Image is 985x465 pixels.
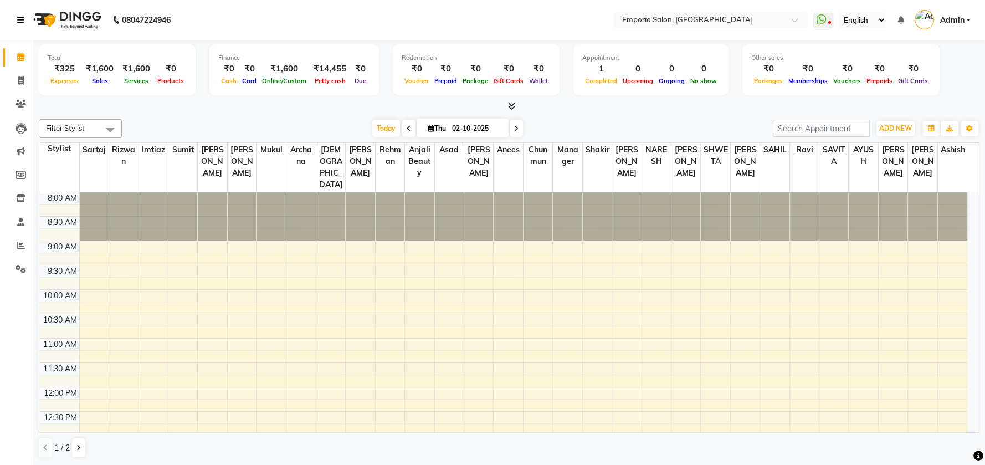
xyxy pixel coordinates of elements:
div: Stylist [39,143,79,155]
span: Vouchers [830,77,864,85]
span: [PERSON_NAME] [908,143,937,180]
span: Products [155,77,187,85]
div: 10:30 AM [41,314,79,326]
div: ₹325 [48,63,81,75]
div: ₹0 [239,63,259,75]
span: Anjali beauty [405,143,434,180]
span: No show [688,77,720,85]
span: shakir [583,143,612,157]
div: 0 [656,63,688,75]
div: Total [48,53,187,63]
input: 2025-10-02 [449,120,504,137]
span: Prepaids [864,77,895,85]
span: Completed [582,77,620,85]
span: Rehman [376,143,404,168]
div: ₹0 [526,63,551,75]
button: ADD NEW [876,121,915,136]
span: Package [460,77,491,85]
img: logo [28,4,104,35]
span: Filter Stylist [46,124,85,132]
input: Search Appointment [773,120,870,137]
span: Admin [940,14,964,26]
div: 10:00 AM [41,290,79,302]
div: ₹0 [351,63,370,75]
span: Card [239,77,259,85]
div: ₹0 [751,63,786,75]
span: Manager [553,143,582,168]
div: ₹1,600 [259,63,309,75]
div: 11:00 AM [41,339,79,350]
div: ₹0 [491,63,526,75]
span: Cash [218,77,239,85]
div: 9:30 AM [45,265,79,277]
div: ₹0 [864,63,895,75]
div: 9:00 AM [45,241,79,253]
span: [DEMOGRAPHIC_DATA] [316,143,345,192]
div: ₹0 [460,63,491,75]
span: [PERSON_NAME] [612,143,641,180]
div: 8:00 AM [45,192,79,204]
span: Due [352,77,369,85]
div: ₹0 [432,63,460,75]
span: [PERSON_NAME] [464,143,493,180]
span: Packages [751,77,786,85]
span: Prepaid [432,77,460,85]
div: ₹0 [786,63,830,75]
span: Services [121,77,151,85]
span: Ongoing [656,77,688,85]
span: 1 / 2 [54,442,70,454]
span: Gift Cards [491,77,526,85]
span: Sales [89,77,111,85]
div: 0 [620,63,656,75]
div: 1 [582,63,620,75]
span: chunmun [524,143,552,168]
div: ₹1,600 [118,63,155,75]
span: ADD NEW [879,124,912,132]
span: ashish [938,143,967,157]
img: Admin [915,10,934,29]
span: [PERSON_NAME] [198,143,227,180]
span: Petty cash [312,77,348,85]
span: SAHIL [760,143,789,157]
span: Upcoming [620,77,656,85]
span: Archana [286,143,315,168]
div: ₹0 [402,63,432,75]
div: ₹0 [895,63,931,75]
span: Today [372,120,400,137]
div: ₹0 [155,63,187,75]
div: 12:00 PM [42,387,79,399]
span: Wallet [526,77,551,85]
b: 08047224946 [122,4,171,35]
span: Online/Custom [259,77,309,85]
div: 8:30 AM [45,217,79,228]
div: Finance [218,53,370,63]
div: ₹14,455 [309,63,351,75]
span: Voucher [402,77,432,85]
span: [PERSON_NAME] [731,143,760,180]
span: Mukul [257,143,286,157]
span: Sartaj [80,143,109,157]
div: 0 [688,63,720,75]
span: Expenses [48,77,81,85]
div: ₹0 [218,63,239,75]
span: Thu [425,124,449,132]
div: Other sales [751,53,931,63]
div: ₹1,600 [81,63,118,75]
span: SHWETA [701,143,730,168]
span: AYUSH [849,143,878,168]
span: [PERSON_NAME] [346,143,374,180]
span: Imtiaz [138,143,167,157]
div: Appointment [582,53,720,63]
span: NARESH [642,143,671,168]
span: [PERSON_NAME] [671,143,700,180]
span: SAVITA [819,143,848,168]
span: Anees [494,143,522,157]
span: [PERSON_NAME] [228,143,256,180]
span: Asad [435,143,464,157]
span: ravi [790,143,819,157]
span: Memberships [786,77,830,85]
span: Sumit [168,143,197,157]
span: Gift Cards [895,77,931,85]
span: Rizwan [109,143,138,168]
div: 12:30 PM [42,412,79,423]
